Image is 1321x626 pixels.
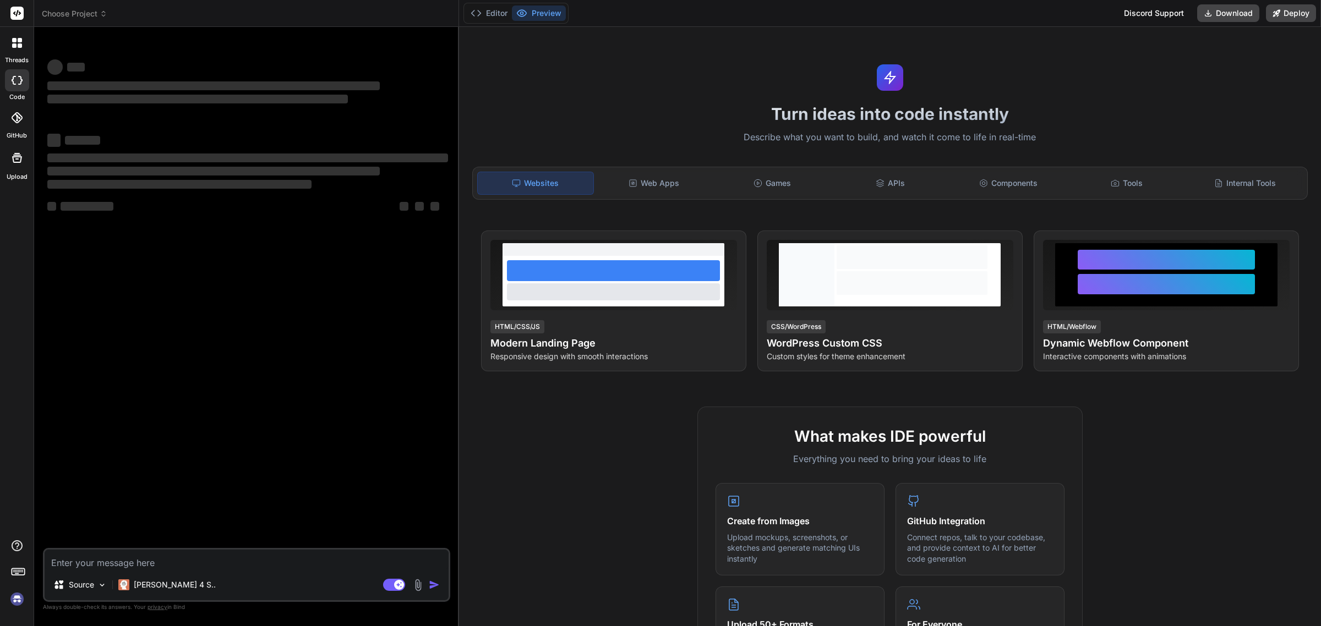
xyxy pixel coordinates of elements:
[1197,4,1259,22] button: Download
[69,579,94,590] p: Source
[907,514,1053,528] h4: GitHub Integration
[400,202,408,211] span: ‌
[148,603,167,610] span: privacy
[727,514,873,528] h4: Create from Images
[97,580,107,590] img: Pick Models
[118,579,129,590] img: Claude 4 Sonnet
[1266,4,1316,22] button: Deploy
[512,6,566,21] button: Preview
[1117,4,1191,22] div: Discord Support
[466,104,1314,124] h1: Turn ideas into code instantly
[5,56,29,65] label: threads
[47,153,448,162] span: ‌
[7,172,28,182] label: Upload
[716,425,1065,448] h2: What makes IDE powerful
[412,579,424,591] img: attachment
[714,172,831,195] div: Games
[61,202,113,211] span: ‌
[43,602,450,612] p: Always double-check its answers. Your in Bind
[767,336,1013,351] h4: WordPress Custom CSS
[47,81,380,90] span: ‌
[9,92,25,102] label: code
[1043,351,1290,362] p: Interactive components with animations
[134,579,216,590] p: [PERSON_NAME] 4 S..
[1043,320,1101,333] div: HTML/Webflow
[727,532,873,564] p: Upload mockups, screenshots, or sketches and generate matching UIs instantly
[466,6,512,21] button: Editor
[47,202,56,211] span: ‌
[1043,336,1290,351] h4: Dynamic Webflow Component
[490,336,737,351] h4: Modern Landing Page
[8,590,26,608] img: signin
[767,320,826,333] div: CSS/WordPress
[466,130,1314,145] p: Describe what you want to build, and watch it come to life in real-time
[47,95,348,103] span: ‌
[42,8,107,19] span: Choose Project
[477,172,594,195] div: Websites
[67,63,85,72] span: ‌
[490,320,544,333] div: HTML/CSS/JS
[47,180,312,189] span: ‌
[47,59,63,75] span: ‌
[430,202,439,211] span: ‌
[65,136,100,145] span: ‌
[47,167,380,175] span: ‌
[1069,172,1185,195] div: Tools
[429,579,440,590] img: icon
[767,351,1013,362] p: Custom styles for theme enhancement
[716,452,1065,465] p: Everything you need to bring your ideas to life
[490,351,737,362] p: Responsive design with smooth interactions
[596,172,712,195] div: Web Apps
[907,532,1053,564] p: Connect repos, talk to your codebase, and provide context to AI for better code generation
[47,134,61,147] span: ‌
[415,202,424,211] span: ‌
[1187,172,1303,195] div: Internal Tools
[951,172,1067,195] div: Components
[7,131,27,140] label: GitHub
[832,172,948,195] div: APIs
